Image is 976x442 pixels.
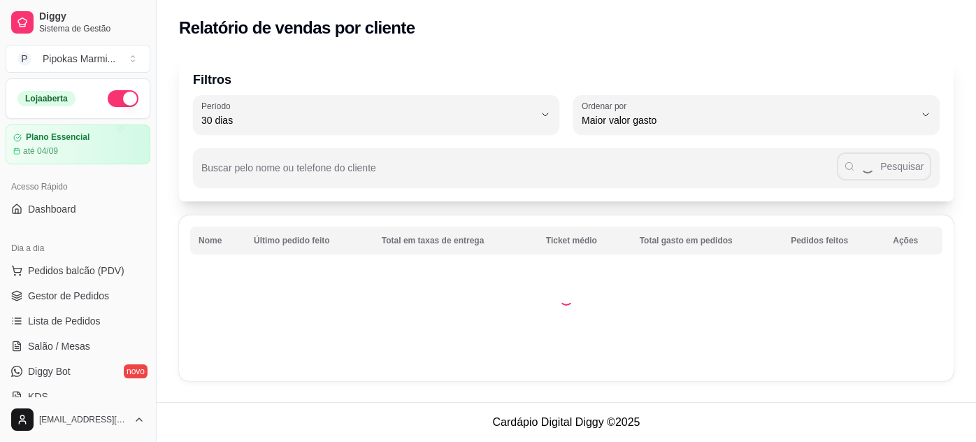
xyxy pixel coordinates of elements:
a: Diggy Botnovo [6,360,150,383]
span: KDS [28,390,48,404]
button: Período30 dias [193,95,559,134]
a: Lista de Pedidos [6,310,150,332]
h2: Relatório de vendas por cliente [179,17,415,39]
label: Período [201,100,235,112]
span: [EMAIL_ADDRESS][DOMAIN_NAME] [39,414,128,425]
p: Filtros [193,70,940,90]
span: Dashboard [28,202,76,216]
span: Sistema de Gestão [39,23,145,34]
button: [EMAIL_ADDRESS][DOMAIN_NAME] [6,403,150,436]
span: Maior valor gasto [582,113,914,127]
span: Pedidos balcão (PDV) [28,264,124,278]
span: P [17,52,31,66]
a: Salão / Mesas [6,335,150,357]
div: Loading [559,292,573,306]
div: Acesso Rápido [6,176,150,198]
a: KDS [6,385,150,408]
span: Diggy [39,10,145,23]
button: Select a team [6,45,150,73]
label: Ordenar por [582,100,631,112]
a: Dashboard [6,198,150,220]
button: Alterar Status [108,90,138,107]
div: Loja aberta [17,91,76,106]
span: Lista de Pedidos [28,314,101,328]
span: Gestor de Pedidos [28,289,109,303]
article: até 04/09 [23,145,58,157]
button: Pedidos balcão (PDV) [6,259,150,282]
a: Gestor de Pedidos [6,285,150,307]
a: Plano Essencialaté 04/09 [6,124,150,164]
input: Buscar pelo nome ou telefone do cliente [201,166,837,180]
span: Diggy Bot [28,364,71,378]
a: DiggySistema de Gestão [6,6,150,39]
footer: Cardápio Digital Diggy © 2025 [157,402,976,442]
button: Ordenar porMaior valor gasto [573,95,940,134]
span: Salão / Mesas [28,339,90,353]
div: Pipokas Marmi ... [43,52,115,66]
article: Plano Essencial [26,132,89,143]
div: Dia a dia [6,237,150,259]
span: 30 dias [201,113,534,127]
